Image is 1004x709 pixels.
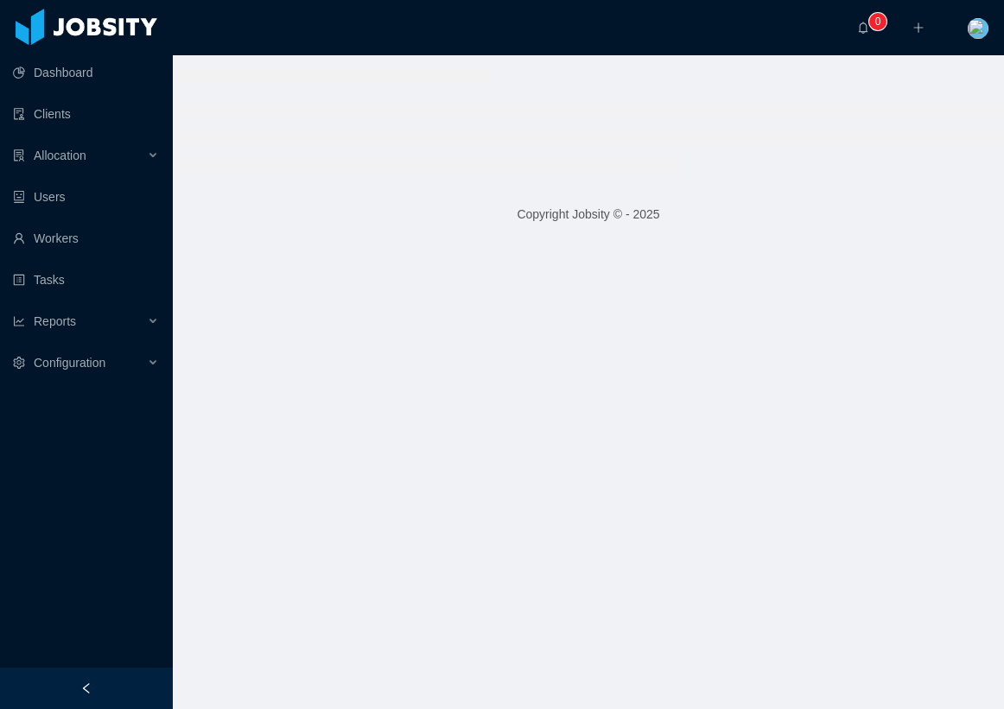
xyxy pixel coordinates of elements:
i: icon: bell [857,22,869,34]
i: icon: solution [13,149,25,161]
a: icon: profileTasks [13,263,159,297]
span: Reports [34,314,76,328]
img: 1d261170-802c-11eb-b758-29106f463357_6063414d2c854.png [968,18,988,39]
sup: 0 [869,13,886,30]
i: icon: setting [13,357,25,369]
span: Configuration [34,356,105,370]
span: Allocation [34,149,86,162]
footer: Copyright Jobsity © - 2025 [173,185,1004,244]
a: icon: robotUsers [13,180,159,214]
a: icon: pie-chartDashboard [13,55,159,90]
i: icon: plus [912,22,925,34]
a: icon: auditClients [13,97,159,131]
a: icon: userWorkers [13,221,159,256]
i: icon: line-chart [13,315,25,327]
